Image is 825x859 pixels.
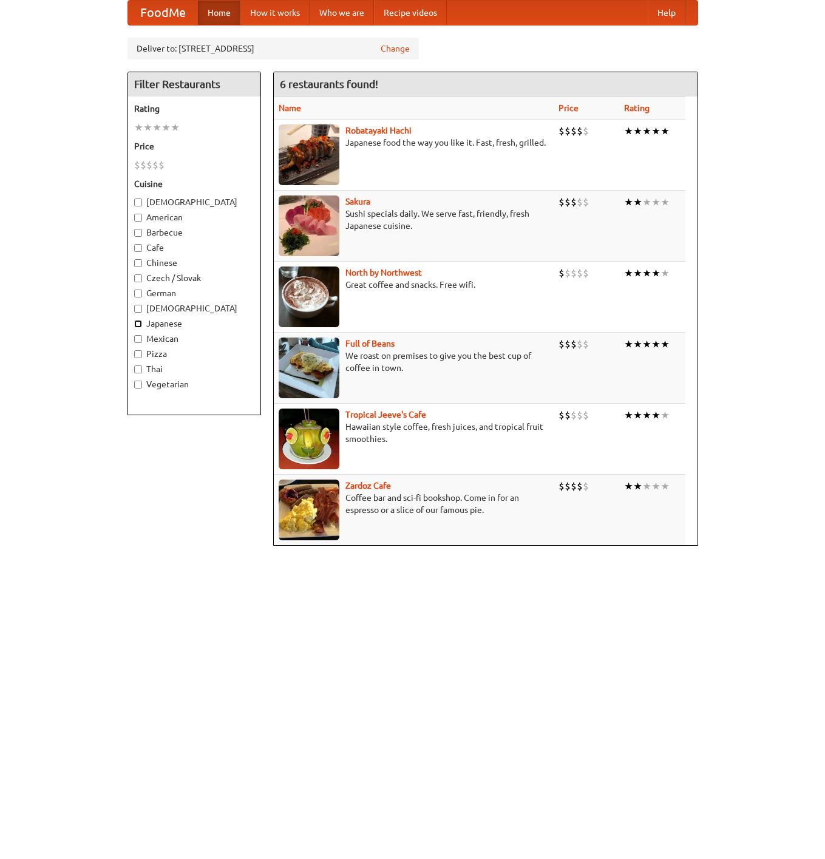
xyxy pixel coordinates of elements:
p: Great coffee and snacks. Free wifi. [279,279,549,291]
li: ★ [660,338,670,351]
li: $ [571,338,577,351]
label: Barbecue [134,226,254,239]
li: ★ [624,409,633,422]
li: ★ [651,409,660,422]
input: Japanese [134,320,142,328]
h5: Cuisine [134,178,254,190]
li: $ [558,124,565,138]
li: $ [577,338,583,351]
li: $ [583,124,589,138]
li: $ [158,158,165,172]
label: [DEMOGRAPHIC_DATA] [134,196,254,208]
img: robatayaki.jpg [279,124,339,185]
label: Cafe [134,242,254,254]
p: Coffee bar and sci-fi bookshop. Come in for an espresso or a slice of our famous pie. [279,492,549,516]
a: Help [648,1,685,25]
input: Thai [134,365,142,373]
img: beans.jpg [279,338,339,398]
li: $ [577,195,583,209]
a: FoodMe [128,1,198,25]
li: ★ [660,195,670,209]
li: $ [140,158,146,172]
li: ★ [642,338,651,351]
ng-pluralize: 6 restaurants found! [280,78,378,90]
img: north.jpg [279,267,339,327]
input: German [134,290,142,297]
input: Vegetarian [134,381,142,389]
label: Thai [134,363,254,375]
li: ★ [633,267,642,280]
label: Mexican [134,333,254,345]
li: ★ [651,267,660,280]
li: $ [583,267,589,280]
li: ★ [651,480,660,493]
li: ★ [660,480,670,493]
input: American [134,214,142,222]
li: $ [577,124,583,138]
li: $ [571,267,577,280]
li: $ [571,409,577,422]
a: North by Northwest [345,268,422,277]
li: ★ [660,267,670,280]
li: ★ [660,409,670,422]
h4: Filter Restaurants [128,72,260,97]
label: [DEMOGRAPHIC_DATA] [134,302,254,314]
a: Name [279,103,301,113]
li: ★ [642,267,651,280]
h5: Price [134,140,254,152]
li: $ [565,267,571,280]
a: Robatayaki Hachi [345,126,412,135]
li: $ [577,480,583,493]
li: ★ [642,124,651,138]
a: Change [381,42,410,55]
label: Czech / Slovak [134,272,254,284]
li: ★ [651,124,660,138]
label: Chinese [134,257,254,269]
input: Barbecue [134,229,142,237]
input: Pizza [134,350,142,358]
div: Deliver to: [STREET_ADDRESS] [127,38,419,59]
li: ★ [633,480,642,493]
a: Full of Beans [345,339,395,348]
li: ★ [642,195,651,209]
li: ★ [152,121,161,134]
p: Hawaiian style coffee, fresh juices, and tropical fruit smoothies. [279,421,549,445]
li: $ [583,409,589,422]
li: $ [558,195,565,209]
li: $ [558,338,565,351]
li: ★ [633,195,642,209]
a: Recipe videos [374,1,447,25]
li: $ [565,338,571,351]
li: ★ [624,480,633,493]
li: $ [565,124,571,138]
p: Sushi specials daily. We serve fast, friendly, fresh Japanese cuisine. [279,208,549,232]
a: Price [558,103,579,113]
li: ★ [633,409,642,422]
p: We roast on premises to give you the best cup of coffee in town. [279,350,549,374]
li: $ [565,480,571,493]
input: [DEMOGRAPHIC_DATA] [134,305,142,313]
li: $ [571,195,577,209]
li: ★ [642,480,651,493]
label: Pizza [134,348,254,360]
li: ★ [143,121,152,134]
li: ★ [624,338,633,351]
li: $ [571,480,577,493]
li: $ [583,480,589,493]
li: ★ [624,267,633,280]
li: ★ [633,338,642,351]
a: Home [198,1,240,25]
li: $ [558,480,565,493]
li: ★ [624,124,633,138]
li: ★ [171,121,180,134]
a: Zardoz Cafe [345,481,391,491]
input: Chinese [134,259,142,267]
label: Japanese [134,317,254,330]
li: $ [577,267,583,280]
li: $ [565,409,571,422]
a: Who we are [310,1,374,25]
li: ★ [161,121,171,134]
label: American [134,211,254,223]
